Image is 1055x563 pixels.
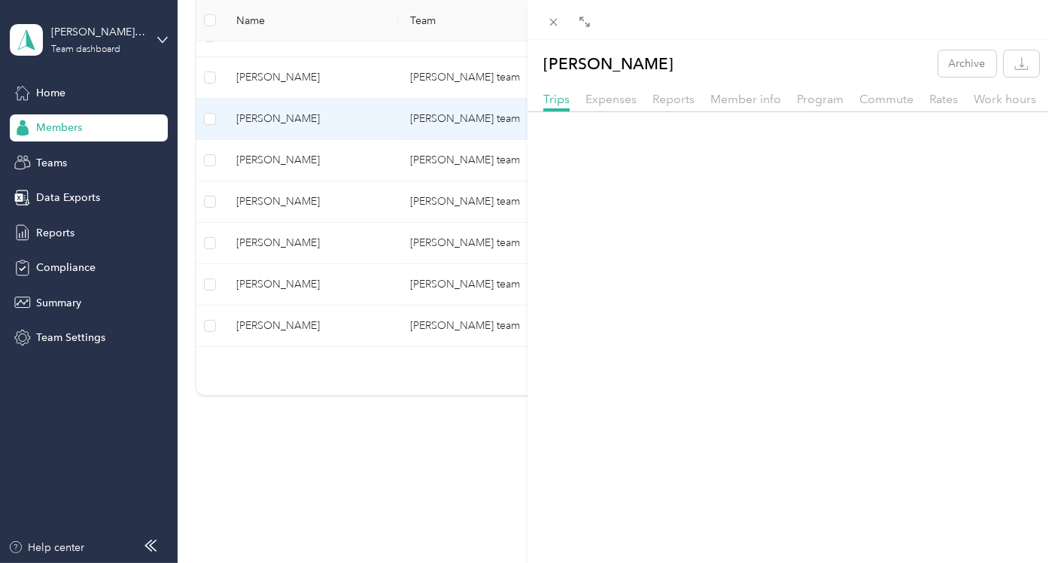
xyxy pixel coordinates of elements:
[652,92,695,106] span: Reports
[974,92,1036,106] span: Work hours
[938,50,996,77] button: Archive
[971,479,1055,563] iframe: Everlance-gr Chat Button Frame
[710,92,781,106] span: Member info
[543,92,570,106] span: Trips
[797,92,844,106] span: Program
[585,92,637,106] span: Expenses
[543,50,673,77] p: [PERSON_NAME]
[929,92,958,106] span: Rates
[859,92,914,106] span: Commute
